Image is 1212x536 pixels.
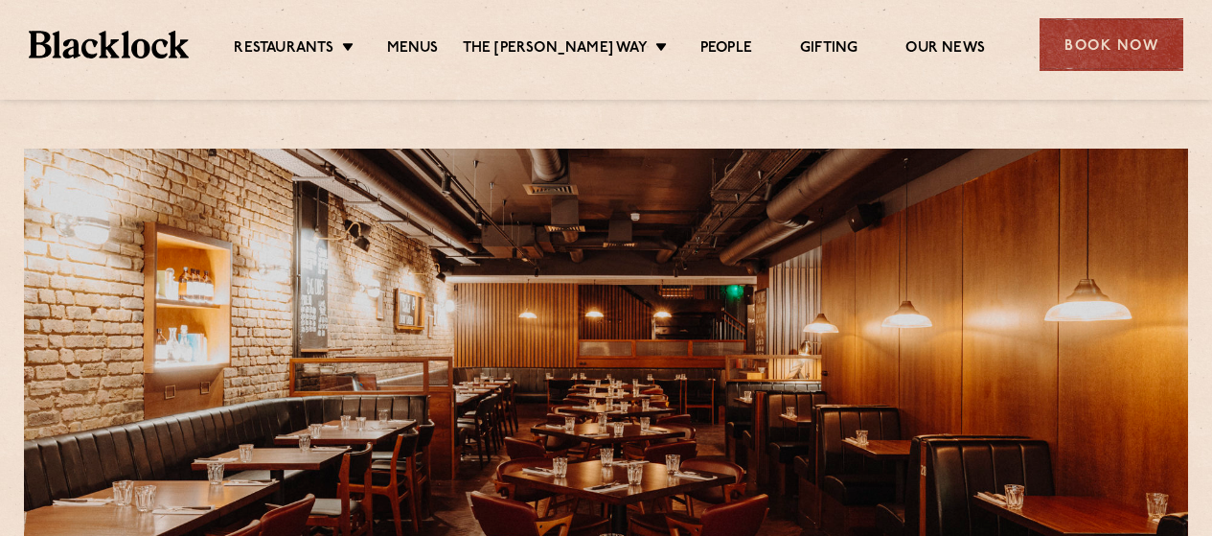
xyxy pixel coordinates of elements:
[800,39,858,60] a: Gifting
[234,39,333,60] a: Restaurants
[1040,18,1183,71] div: Book Now
[463,39,648,60] a: The [PERSON_NAME] Way
[905,39,985,60] a: Our News
[387,39,439,60] a: Menus
[700,39,752,60] a: People
[29,31,189,58] img: BL_Textured_Logo-footer-cropped.svg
